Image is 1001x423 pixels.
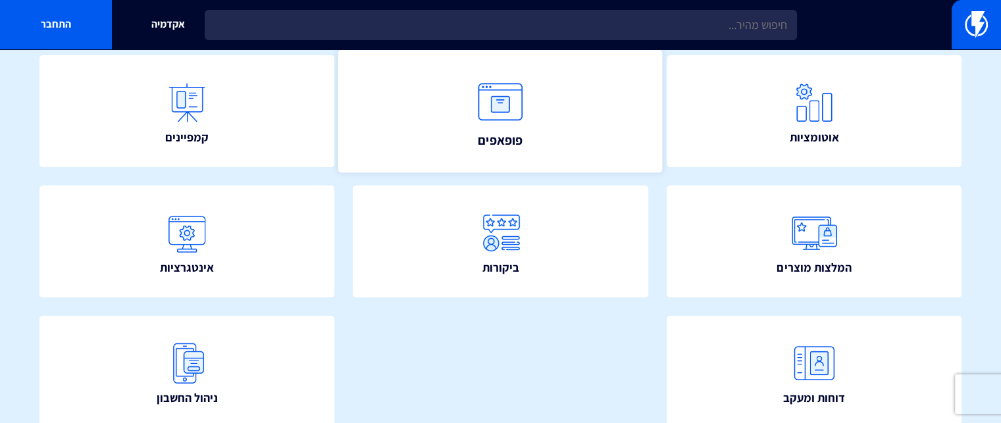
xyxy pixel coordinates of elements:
a: המלצות מוצרים [667,186,962,297]
a: אינטגרציות [39,186,334,297]
a: פופאפים [338,49,663,172]
a: ביקורות [353,186,648,297]
a: אוטומציות [667,55,962,167]
span: ביקורות [482,259,519,276]
input: חיפוש מהיר... [205,10,797,40]
span: ניהול החשבון [157,389,218,407]
span: קמפיינים [165,129,209,146]
span: המלצות מוצרים [777,259,851,276]
span: פופאפים [478,130,523,149]
span: אינטגרציות [160,259,214,276]
span: אוטומציות [789,129,838,146]
span: דוחות ומעקב [783,389,845,407]
a: קמפיינים [39,55,334,167]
